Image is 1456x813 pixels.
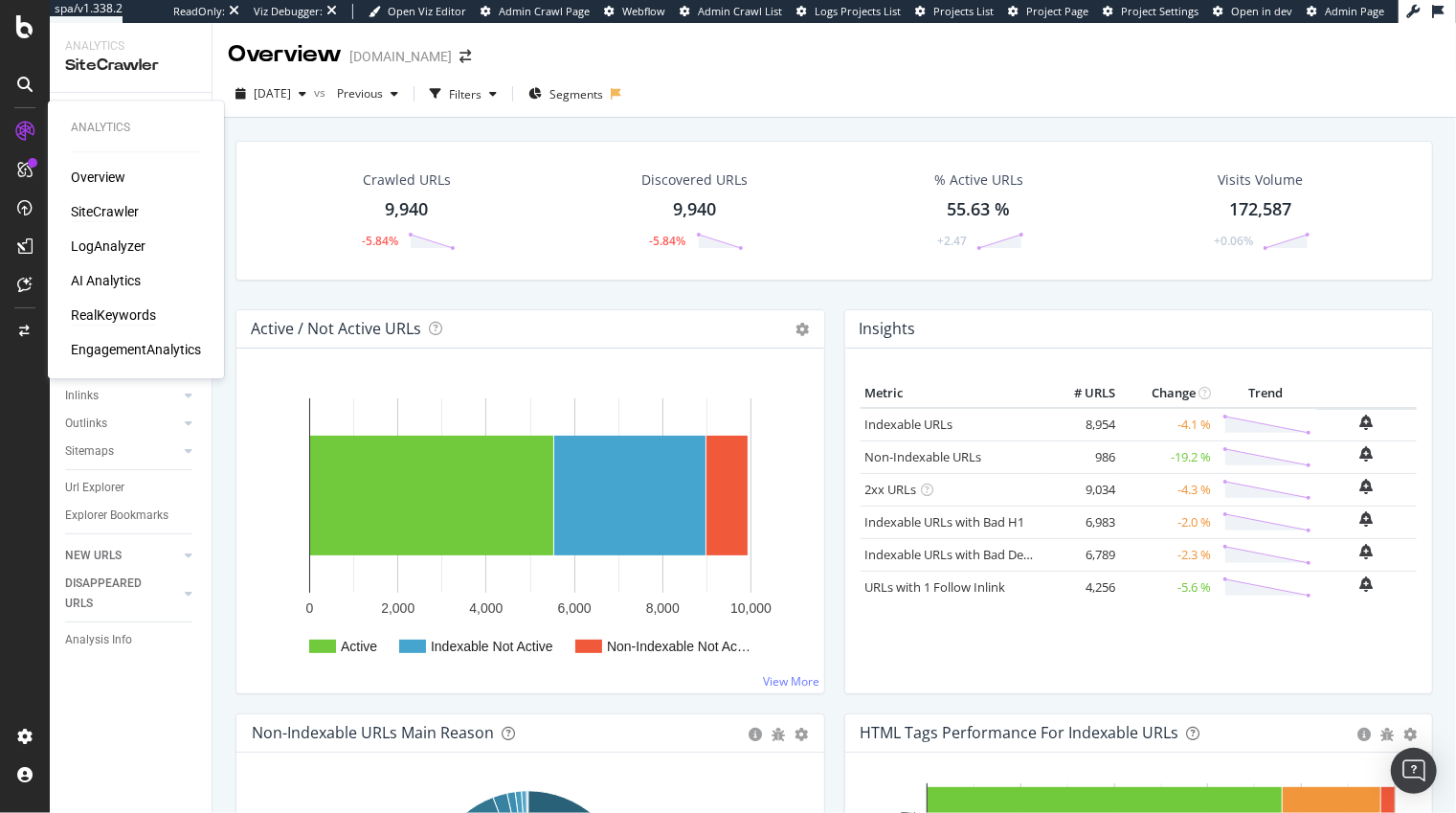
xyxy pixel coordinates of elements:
a: DISAPPEARED URLS [65,574,179,614]
div: Url Explorer [65,478,124,498]
a: Open in dev [1213,4,1292,19]
div: -5.84% [650,233,686,249]
text: 0 [306,600,314,616]
div: Viz Debugger: [254,4,323,19]
td: -4.1 % [1120,408,1216,441]
span: Previous [329,85,383,102]
a: Open Viz Editor [369,4,466,19]
div: +2.47 [937,233,967,249]
a: Non-Indexable URLs [865,448,982,465]
h4: Insights [860,316,916,342]
th: Metric [861,379,1044,408]
div: bell-plus [1360,576,1374,592]
a: LogAnalyzer [71,237,146,256]
a: 2xx URLs [865,481,917,498]
text: 10,000 [730,600,772,616]
a: EngagementAnalytics [71,340,201,359]
a: Indexable URLs [865,416,953,433]
a: RealKeywords [71,305,156,325]
th: Trend [1216,379,1316,408]
text: 8,000 [646,600,680,616]
div: ReadOnly: [173,4,225,19]
a: Inlinks [65,386,179,406]
th: Change [1120,379,1216,408]
div: Visits Volume [1218,170,1303,190]
div: Outlinks [65,414,107,434]
div: SiteCrawler [65,55,196,77]
div: +0.06% [1214,233,1253,249]
span: Admin Crawl List [698,4,782,18]
td: 9,034 [1043,473,1120,506]
a: Overview [71,168,125,187]
a: Projects List [915,4,994,19]
div: gear [795,728,809,741]
h4: Active / Not Active URLs [251,316,421,342]
span: Project Page [1026,4,1088,18]
a: Admin Crawl List [680,4,782,19]
div: DISAPPEARED URLS [65,574,162,614]
div: 9,940 [386,197,429,222]
span: Projects List [933,4,994,18]
text: Indexable Not Active [431,639,553,654]
div: Analysis Info [65,630,132,650]
div: Open Intercom Messenger [1391,748,1437,794]
span: Logs Projects List [815,4,901,18]
div: gear [1403,728,1417,741]
a: SiteCrawler [71,202,139,221]
svg: A chart. [252,379,804,678]
div: % Active URLs [934,170,1023,190]
a: Indexable URLs with Bad Description [865,546,1074,563]
a: Outlinks [65,414,179,434]
td: 6,983 [1043,506,1120,538]
td: 8,954 [1043,408,1120,441]
a: NEW URLS [65,546,179,566]
div: Analytics [65,38,196,55]
a: Analysis Info [65,630,198,650]
a: URLs with 1 Follow Inlink [865,578,1006,596]
td: -4.3 % [1120,473,1216,506]
a: Sitemaps [65,441,179,462]
a: Project Settings [1103,4,1198,19]
div: 172,587 [1229,197,1291,222]
text: Active [341,639,377,654]
text: 2,000 [381,600,414,616]
span: Open Viz Editor [388,4,466,18]
td: -2.0 % [1120,506,1216,538]
div: bell-plus [1360,511,1374,527]
span: Open in dev [1231,4,1292,18]
a: Admin Page [1307,4,1384,19]
div: -5.84% [362,233,398,249]
div: bell-plus [1360,415,1374,430]
div: bell-plus [1360,479,1374,494]
button: Segments [521,79,611,109]
span: Segments [549,86,603,102]
div: Sitemaps [65,441,114,462]
a: Admin Crawl Page [481,4,590,19]
div: Crawled URLs [363,170,451,190]
div: 55.63 % [948,197,1011,222]
div: bug [773,728,786,741]
span: Webflow [622,4,665,18]
a: AI Analytics [71,271,141,290]
text: 6,000 [558,600,592,616]
a: Logs Projects List [796,4,901,19]
a: Indexable URLs with Bad H1 [865,513,1025,531]
div: circle-info [1357,728,1371,741]
span: Admin Crawl Page [499,4,590,18]
td: -19.2 % [1120,440,1216,473]
div: arrow-right-arrow-left [459,50,471,63]
td: -2.3 % [1120,538,1216,571]
div: HTML Tags Performance for Indexable URLs [861,723,1179,742]
div: NEW URLS [65,546,122,566]
div: circle-info [750,728,763,741]
div: bell-plus [1360,446,1374,462]
a: Url Explorer [65,478,198,498]
th: # URLS [1043,379,1120,408]
a: Project Page [1008,4,1088,19]
text: Non-Indexable Not Ac… [607,639,750,654]
div: bell-plus [1360,544,1374,559]
a: View More [764,673,820,689]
